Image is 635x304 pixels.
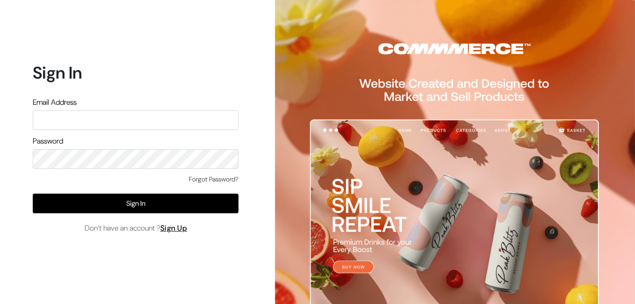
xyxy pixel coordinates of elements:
a: Sign Up [160,223,188,233]
a: Forgot Password? [189,174,238,184]
button: Sign In [33,194,238,213]
h1: Sign In [33,63,238,83]
label: Email Address [33,97,77,108]
span: Don’t have an account ? [85,223,188,234]
label: Password [33,136,63,147]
